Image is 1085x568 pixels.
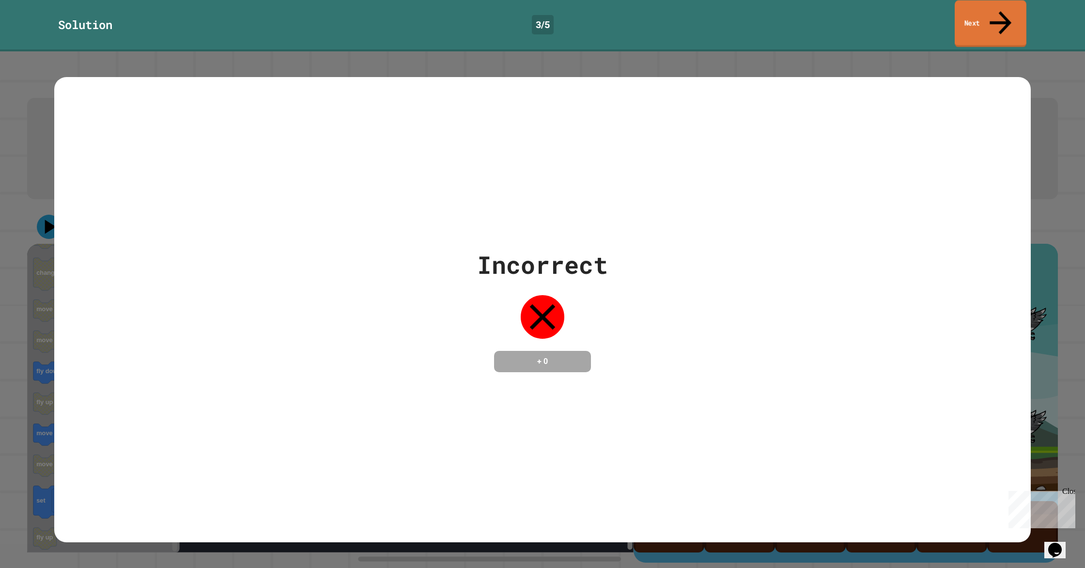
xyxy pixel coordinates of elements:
iframe: chat widget [1005,487,1075,528]
div: Solution [58,16,112,33]
iframe: chat widget [1044,529,1075,558]
div: Chat with us now!Close [4,4,67,62]
div: 3 / 5 [532,15,554,34]
div: Incorrect [477,247,608,283]
a: Next [955,0,1026,47]
h4: + 0 [504,356,581,367]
